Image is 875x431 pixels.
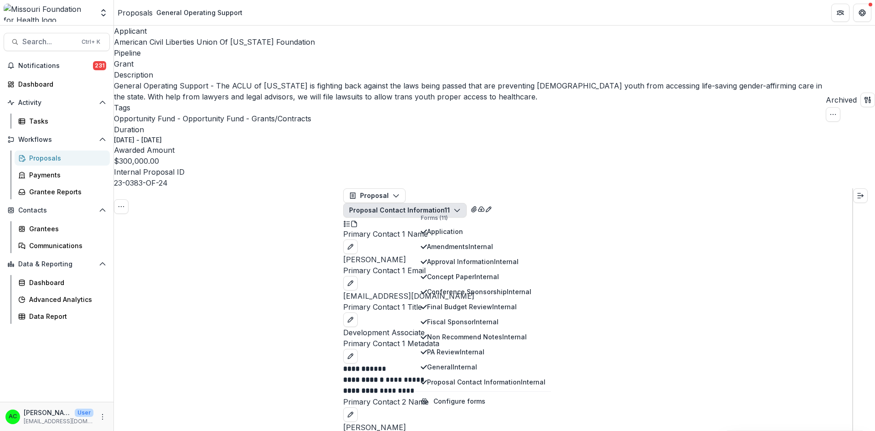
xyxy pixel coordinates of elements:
span: Internal [474,273,499,280]
button: Toggle View Cancelled Tasks [114,199,129,214]
span: Internal [492,303,517,311]
a: Payments [15,167,110,182]
div: Dashboard [18,79,103,89]
span: Internal [474,318,499,326]
p: Tags [114,102,822,113]
span: Internal [468,243,493,250]
span: Search... [22,37,76,46]
span: Proposal Contact Information [427,377,546,387]
span: Non Recommend Notes [427,332,546,342]
a: Dashboard [4,77,110,92]
button: edit [343,239,358,254]
span: Internal [521,378,546,386]
a: American Civil Liberties Union Of [US_STATE] Foundation [114,37,315,47]
button: View Attached Files [470,203,478,214]
span: Data & Reporting [18,260,95,268]
span: Internal [453,363,477,371]
p: Primary Contact 1 Metadata [343,338,852,349]
a: Communications [15,238,110,253]
a: Data Report [15,309,110,324]
span: Final Budget Review [427,302,546,312]
span: Conference Sponsorship [427,287,546,296]
button: Plaintext view [343,218,350,228]
a: Grantee Reports [15,184,110,199]
span: Fiscal Sponsor [427,317,546,327]
div: Tasks [29,116,103,126]
button: Get Help [853,4,871,22]
p: [PERSON_NAME] [343,254,852,265]
p: Primary Contact 1 Name [343,228,852,239]
div: Data Report [29,312,103,321]
button: Open Workflows [4,132,110,147]
span: Internal [460,348,484,356]
div: Communications [29,241,103,250]
button: PDF view [350,218,358,228]
div: Dashboard [29,278,103,287]
p: General Operating Support - The ACLU of [US_STATE] is fighting back against the laws being passed... [114,80,822,102]
a: Grantees [15,221,110,236]
p: 23-0383-OF-24 [114,177,168,188]
p: User [75,409,93,417]
button: edit [343,407,358,422]
p: [EMAIL_ADDRESS][DOMAIN_NAME] [24,417,93,426]
span: Contacts [18,207,95,214]
p: Grant [114,58,134,69]
button: edit [343,276,358,291]
button: edit [343,349,358,363]
span: Notifications [18,62,93,70]
p: Duration [114,124,822,135]
span: Internal [494,258,519,265]
a: Advanced Analytics [15,292,110,307]
p: Forms (11) [421,214,546,222]
span: Activity [18,99,95,107]
span: 231 [93,61,106,70]
span: General [427,362,546,372]
p: Primary Contact 1 Email [343,265,852,276]
a: Proposals [118,7,153,18]
a: Dashboard [15,275,110,290]
p: Development Associate [343,327,852,338]
p: Internal Proposal ID [114,166,822,177]
span: Workflows [18,136,95,144]
img: Missouri Foundation for Health logo [4,4,93,22]
button: Open Data & Reporting [4,257,110,271]
button: edit [343,312,358,327]
div: Proposals [29,153,103,163]
button: Open Activity [4,95,110,110]
button: Edit as form [485,203,492,214]
p: [DATE] - [DATE] [114,135,162,145]
p: [PERSON_NAME] [24,408,71,417]
div: Payments [29,170,103,180]
div: Grantees [29,224,103,234]
p: Description [114,69,822,80]
span: Approval Information [427,257,546,266]
button: More [97,411,108,422]
div: Grantee Reports [29,187,103,197]
a: Tasks [15,114,110,129]
p: Primary Contact 2 Name [343,396,852,407]
button: Open entity switcher [97,4,110,22]
p: $300,000.00 [114,156,159,166]
div: Alyssa Curran [9,414,17,420]
button: Notifications231 [4,58,110,73]
button: Open Contacts [4,203,110,218]
button: Proposal Contact Information11 [343,203,467,218]
button: Search... [4,33,110,51]
span: Internal [502,333,527,341]
nav: breadcrumb [118,6,246,19]
span: Archived [826,95,857,104]
a: Proposals [15,151,110,166]
p: Primary Contact 1 Title [343,301,852,312]
button: Partners [831,4,849,22]
span: Concept Paper [427,272,546,281]
div: Advanced Analytics [29,295,103,304]
span: PA Review [427,347,546,357]
span: Internal [507,288,531,296]
button: Proposal [343,188,406,203]
p: Applicant [114,26,822,36]
span: Application [427,227,546,236]
div: General Operating Support [156,8,242,17]
p: Awarded Amount [114,145,822,156]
